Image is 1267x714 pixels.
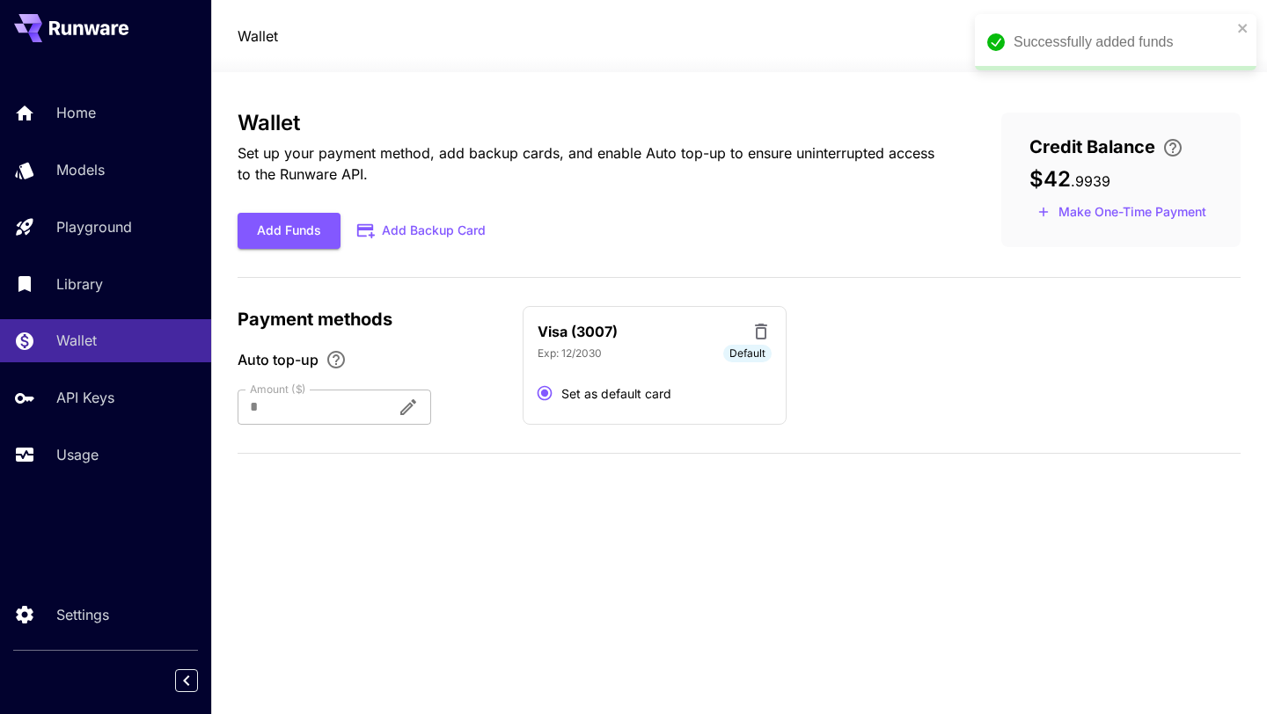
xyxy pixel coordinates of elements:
p: Usage [56,444,99,465]
span: $42 [1029,166,1071,192]
p: Playground [56,216,132,237]
label: Amount ($) [250,382,306,397]
p: Visa (3007) [538,321,618,342]
a: Wallet [238,25,278,47]
button: Collapse sidebar [175,669,198,692]
h3: Wallet [238,111,945,135]
p: Library [56,273,103,295]
nav: breadcrumb [238,25,278,47]
p: Payment methods [238,306,502,332]
p: API Keys [56,387,114,408]
button: Enable Auto top-up to ensure uninterrupted service. We'll automatically bill the chosen amount wh... [319,349,354,370]
p: Wallet [56,330,97,351]
button: Add Funds [238,213,341,249]
p: Set up your payment method, add backup cards, and enable Auto top-up to ensure uninterrupted acce... [238,142,945,185]
span: Auto top-up [238,349,319,370]
p: Models [56,159,105,180]
div: Successfully added funds [1014,32,1232,53]
p: Settings [56,604,109,625]
span: . 9939 [1071,172,1110,190]
span: Set as default card [561,384,671,403]
button: Make a one-time, non-recurring payment [1029,199,1214,226]
span: Credit Balance [1029,134,1155,160]
p: Home [56,102,96,123]
span: Default [723,346,772,361]
button: close [1237,21,1249,35]
div: Collapse sidebar [188,665,211,696]
button: Enter your card details and choose an Auto top-up amount to avoid service interruptions. We'll au... [1155,137,1190,158]
button: Add Backup Card [341,214,504,248]
p: Exp: 12/2030 [538,346,602,361]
